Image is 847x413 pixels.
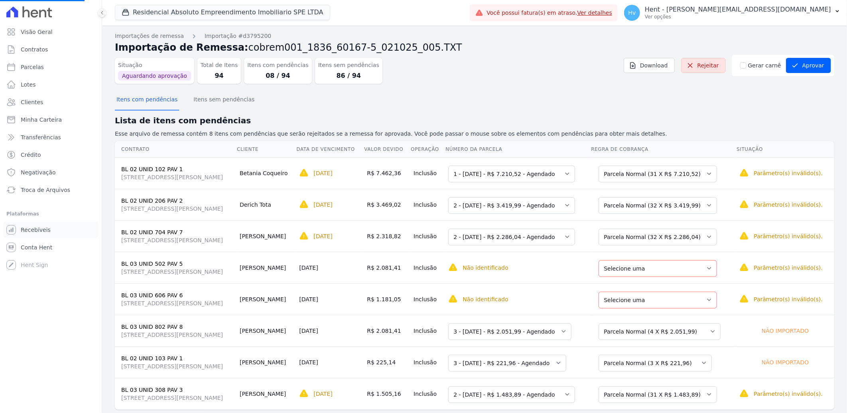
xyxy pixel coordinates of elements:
a: Lotes [3,77,98,93]
td: [DATE] [296,346,364,378]
button: Residencial Absoluto Empreendimento Imobiliario SPE LTDA [115,5,330,20]
td: R$ 2.318,82 [364,220,410,252]
th: Situação [736,141,834,158]
span: Troca de Arquivos [21,186,70,194]
a: Contratos [3,41,98,57]
p: Não identificado [463,295,508,303]
td: [DATE] [296,252,364,283]
span: Negativação [21,168,56,176]
td: Inclusão [410,157,445,189]
p: Parâmetro(s) inválido(s). [754,390,823,398]
th: Regra de Cobrança [591,141,736,158]
span: Crédito [21,151,41,159]
a: BL 03 UNID 502 PAV 5 [121,261,183,267]
a: Troca de Arquivos [3,182,98,198]
dt: Total de Itens [201,61,238,69]
td: Inclusão [410,378,445,409]
span: [STREET_ADDRESS][PERSON_NAME] [121,236,233,244]
th: Número da Parcela [445,141,591,158]
a: Rejeitar [681,58,726,73]
a: BL 02 UNID 206 PAV 2 [121,198,183,204]
span: [STREET_ADDRESS][PERSON_NAME] [121,299,233,307]
a: Visão Geral [3,24,98,40]
td: Inclusão [410,220,445,252]
a: Parcelas [3,59,98,75]
a: Ver detalhes [577,10,613,16]
span: Transferências [21,133,61,141]
a: BL 02 UNID 102 PAV 1 [121,166,183,172]
td: [DATE] [296,283,364,315]
td: Inclusão [410,315,445,346]
td: Inclusão [410,252,445,283]
td: [DATE] [296,315,364,346]
span: Parcelas [21,63,44,71]
th: Cliente [236,141,296,158]
td: [PERSON_NAME] [236,283,296,315]
span: [STREET_ADDRESS][PERSON_NAME] [121,331,233,339]
button: Itens com pendências [115,90,179,111]
td: R$ 3.469,02 [364,189,410,220]
span: [STREET_ADDRESS][PERSON_NAME] [121,268,233,276]
a: Crédito [3,147,98,163]
th: Contrato [115,141,236,158]
td: [PERSON_NAME] [236,220,296,252]
th: Data de Vencimento [296,141,364,158]
td: [PERSON_NAME] [236,315,296,346]
label: Gerar carnê [748,61,781,70]
td: R$ 225,14 [364,346,410,378]
p: [DATE] [313,169,332,177]
a: BL 03 UNID 802 PAV 8 [121,324,183,330]
nav: Breadcrumb [115,32,834,40]
p: Hent - [PERSON_NAME][EMAIL_ADDRESS][DOMAIN_NAME] [645,6,831,14]
a: Transferências [3,129,98,145]
td: R$ 1.181,05 [364,283,410,315]
td: R$ 2.081,41 [364,252,410,283]
span: Você possui fatura(s) em atraso. [487,9,612,17]
span: cobrem001_1836_60167-5_021025_005.TXT [248,42,462,53]
button: Aprovar [786,58,831,73]
h2: Importação de Remessa: [115,40,834,55]
p: Parâmetro(s) inválido(s). [754,201,823,209]
div: Não importado [739,357,831,368]
dt: Situação [118,61,191,69]
span: Lotes [21,81,36,89]
td: [PERSON_NAME] [236,378,296,409]
dd: 86 / 94 [318,71,379,81]
a: BL 02 UNID 103 PAV 1 [121,355,183,362]
td: Betania Coqueiro [236,157,296,189]
dd: 94 [201,71,238,81]
dd: 08 / 94 [247,71,308,81]
span: Aguardando aprovação [118,71,191,81]
p: [DATE] [313,232,332,240]
td: R$ 1.505,16 [364,378,410,409]
dt: Itens sem pendências [318,61,379,69]
a: Minha Carteira [3,112,98,128]
p: Esse arquivo de remessa contém 8 itens com pendências que serão rejeitados se a remessa for aprov... [115,130,834,138]
p: Não identificado [463,264,508,272]
p: Parâmetro(s) inválido(s). [754,295,823,303]
a: BL 03 UNID 308 PAV 3 [121,387,183,393]
td: Inclusão [410,283,445,315]
a: Importação #d3795200 [205,32,271,40]
span: Contratos [21,45,48,53]
p: Parâmetro(s) inválido(s). [754,264,823,272]
a: Clientes [3,94,98,110]
a: Conta Hent [3,239,98,255]
button: Hv Hent - [PERSON_NAME][EMAIL_ADDRESS][DOMAIN_NAME] Ver opções [618,2,847,24]
span: Clientes [21,98,43,106]
span: [STREET_ADDRESS][PERSON_NAME] [121,362,233,370]
span: Recebíveis [21,226,51,234]
th: Operação [410,141,445,158]
a: Negativação [3,164,98,180]
span: Visão Geral [21,28,53,36]
p: [DATE] [313,390,332,398]
td: Inclusão [410,346,445,378]
a: Recebíveis [3,222,98,238]
span: Hv [628,10,636,16]
a: BL 03 UNID 606 PAV 6 [121,292,183,298]
span: Minha Carteira [21,116,62,124]
span: [STREET_ADDRESS][PERSON_NAME] [121,394,233,402]
td: Derich Tota [236,189,296,220]
p: Ver opções [645,14,831,20]
div: Não importado [739,325,831,336]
